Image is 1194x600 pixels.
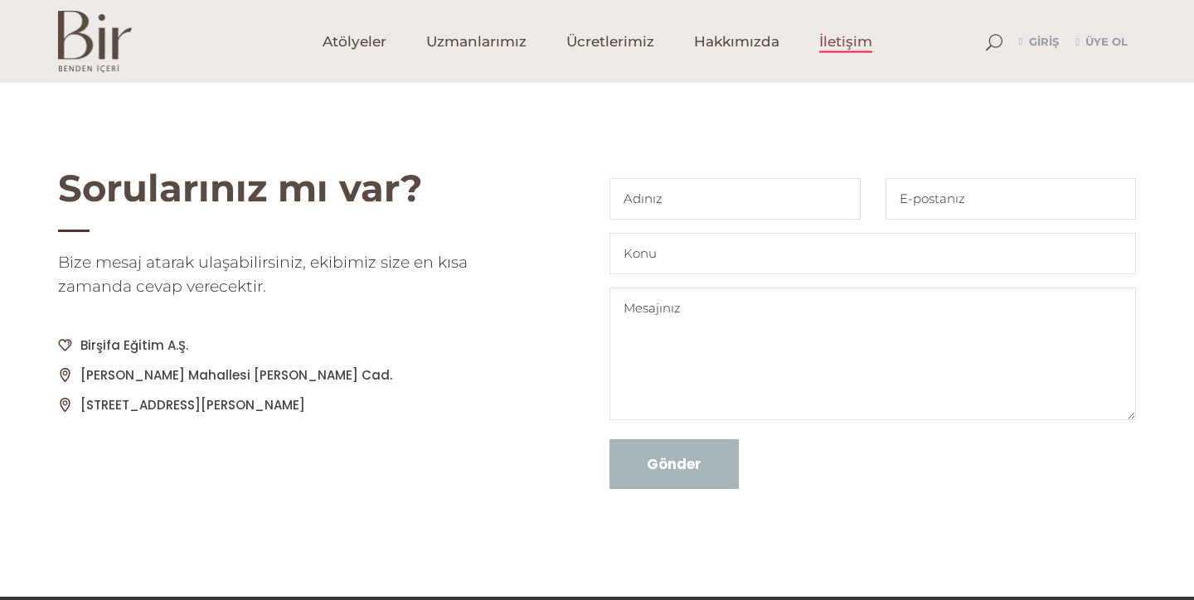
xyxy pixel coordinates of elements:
[323,32,386,51] span: Atölyeler
[426,32,527,51] span: Uzmanlarımız
[609,233,1136,274] input: Konu
[566,32,654,51] span: Ücretlerimiz
[58,166,506,210] h2: Sorularınız mı var?
[819,32,872,51] span: İletişim
[1019,32,1059,52] a: Giriş
[609,178,861,220] input: Adınız
[609,439,739,489] input: Gönder
[886,178,1137,220] input: E-postanız
[694,32,779,51] span: Hakkımızda
[62,395,505,415] p: [STREET_ADDRESS][PERSON_NAME]
[609,178,1136,489] form: Contact form
[62,365,505,385] p: [PERSON_NAME] Mahallesi [PERSON_NAME] Cad.
[1075,32,1128,52] a: Üye Ol
[58,251,506,298] h5: Bize mesaj atarak ulaşabilirsiniz, ekibimiz size en kısa zamanda cevap verecektir.
[62,336,505,356] p: Birşifa Eğitim A.Ş.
